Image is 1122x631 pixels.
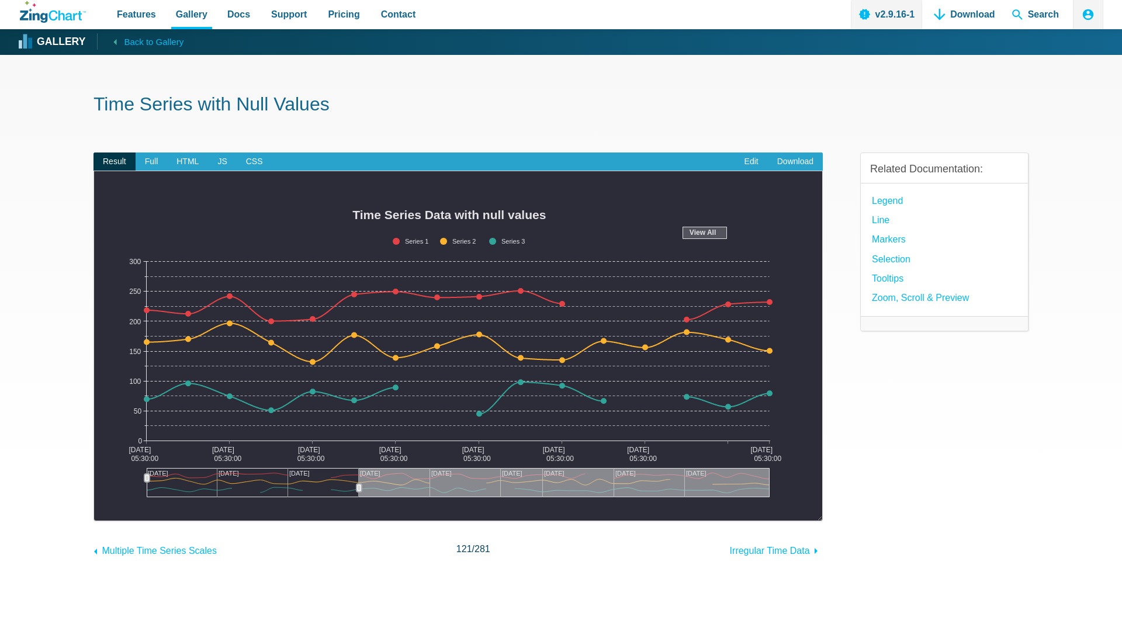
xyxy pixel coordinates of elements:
[97,33,183,50] a: Back to Gallery
[271,6,307,22] span: Support
[730,540,823,559] a: Irregular Time Data
[93,171,823,521] div: ​
[124,34,183,50] span: Back to Gallery
[117,6,156,22] span: Features
[102,546,217,556] span: Multiple Time Series Scales
[136,152,168,171] span: Full
[872,271,903,286] a: Tooltips
[93,92,1028,119] h1: Time Series with Null Values
[872,193,903,209] a: Legend
[735,152,768,171] a: Edit
[20,1,86,23] a: ZingChart Logo. Click to return to the homepage
[93,540,217,559] a: Multiple Time Series Scales
[208,152,236,171] span: JS
[768,152,823,171] a: Download
[730,546,810,556] span: Irregular Time Data
[37,37,85,47] strong: Gallery
[381,6,416,22] span: Contact
[872,231,906,247] a: Markers
[328,6,359,22] span: Pricing
[167,152,208,171] span: HTML
[872,212,889,228] a: Line
[237,152,272,171] span: CSS
[227,6,250,22] span: Docs
[456,544,472,554] span: 121
[20,33,85,51] a: Gallery
[176,6,207,22] span: Gallery
[475,544,490,554] span: 281
[872,251,910,267] a: Selection
[93,152,136,171] span: Result
[872,290,969,306] a: Zoom, Scroll & Preview
[456,541,490,557] span: /
[870,162,1019,176] h3: Related Documentation:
